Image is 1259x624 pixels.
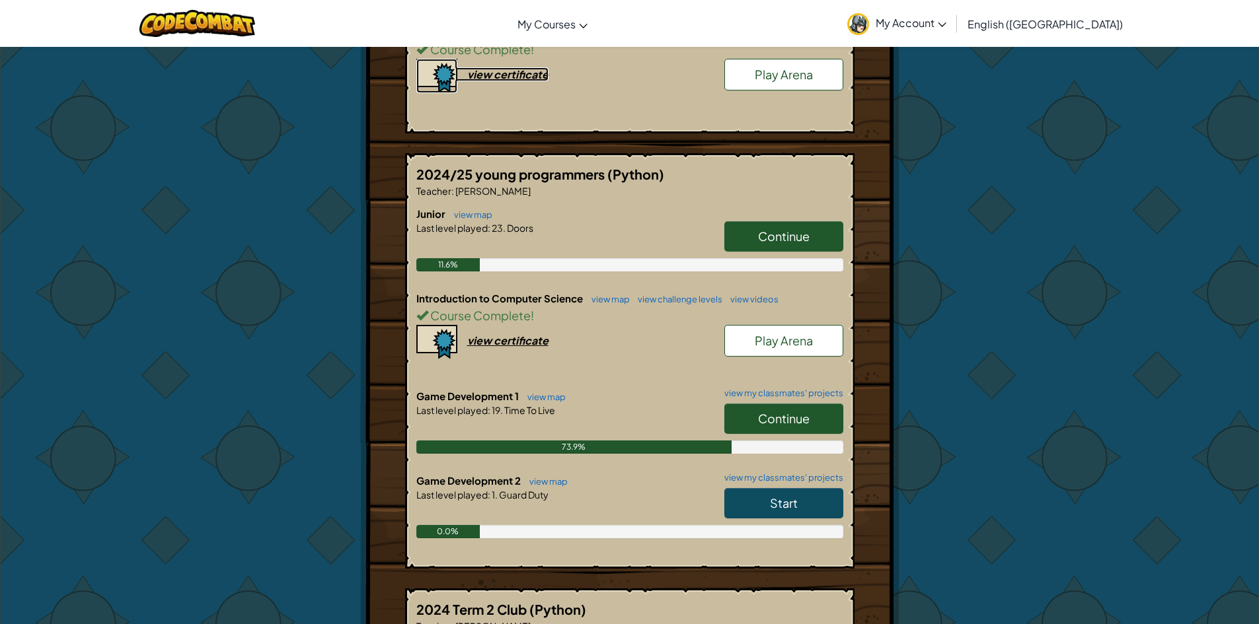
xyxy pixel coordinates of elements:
a: English ([GEOGRAPHIC_DATA]) [961,6,1129,42]
span: Time To Live [503,404,555,416]
a: view my classmates' projects [718,473,843,482]
a: view challenge levels [631,294,722,304]
a: view my classmates' projects [718,389,843,398]
span: Last level played [416,404,488,416]
span: ! [531,308,534,323]
span: : [451,185,454,197]
span: Last level played [416,222,488,234]
span: Play Arena [755,67,813,82]
span: Guard Duty [498,489,549,501]
span: 2024 Term 2 Club [416,601,529,617]
a: My Account [841,3,953,44]
div: view certificate [467,333,549,347]
span: : [488,404,490,416]
a: view map [585,294,630,304]
span: : [488,222,490,234]
span: Junior [416,207,447,220]
span: : [488,489,490,501]
img: certificate-icon.png [416,59,457,93]
span: 19. [490,404,503,416]
span: Teacher [416,185,451,197]
span: Doors [506,222,533,234]
span: 2024/25 young programmers [416,166,607,182]
span: 1. [490,489,498,501]
span: Course Complete [428,42,531,57]
span: My Courses [517,17,576,31]
a: view map [521,392,566,402]
span: Game Development 1 [416,390,521,402]
span: [PERSON_NAME] [454,185,531,197]
a: view certificate [416,333,549,347]
img: avatar [847,13,869,35]
a: view videos [724,294,779,304]
div: 11.6% [416,258,480,271]
span: Start [770,495,798,510]
span: (Python) [529,601,586,617]
div: 73.9% [416,440,732,454]
span: Introduction to Computer Science [416,292,585,304]
span: 23. [490,222,506,234]
span: (Python) [607,166,664,182]
span: Game Development 2 [416,474,523,487]
img: certificate-icon.png [416,325,457,359]
span: English ([GEOGRAPHIC_DATA]) [968,17,1123,31]
span: My Account [876,16,946,30]
img: CodeCombat logo [139,10,255,37]
span: Play Arena [755,333,813,348]
div: 0.0% [416,525,480,538]
span: Continue [758,411,810,426]
span: Last level played [416,489,488,501]
a: view map [523,476,568,487]
a: My Courses [511,6,594,42]
a: view map [447,209,492,220]
div: view certificate [467,67,549,81]
span: Course Complete [428,308,531,323]
span: ! [531,42,534,57]
a: view certificate [416,67,549,81]
span: Continue [758,228,810,244]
